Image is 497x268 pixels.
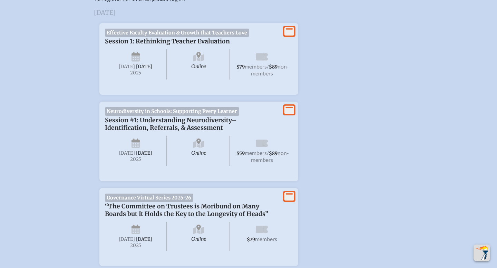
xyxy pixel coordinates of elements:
[105,203,268,218] span: “The Committee on Trustees is Moribund on Many Boards but It Holds the Key to the Longevity of He...
[475,246,489,260] img: To the top
[269,64,277,70] span: $89
[168,49,230,80] span: Online
[119,150,135,156] span: [DATE]
[105,116,236,132] span: Session #1: Understanding Neurodiversity–Identification, Referrals, & Assessment
[105,107,239,115] span: Neurodiversity in Schools: Supporting Every Learner
[267,63,269,70] span: /
[247,237,255,243] span: $79
[94,9,403,16] h3: [DATE]
[110,243,161,248] span: 2025
[105,38,230,45] span: Session 1: Rethinking Teacher Evaluation
[251,150,289,163] span: non-members
[269,151,277,156] span: $89
[136,64,152,70] span: [DATE]
[236,64,245,70] span: $79
[168,136,230,166] span: Online
[119,236,135,242] span: [DATE]
[474,245,490,261] button: Scroll Top
[136,150,152,156] span: [DATE]
[255,236,277,242] span: members
[119,64,135,70] span: [DATE]
[245,150,267,156] span: members
[267,150,269,156] span: /
[168,222,230,251] span: Online
[110,157,161,162] span: 2025
[245,63,267,70] span: members
[236,151,245,156] span: $59
[251,63,289,76] span: non-members
[136,236,152,242] span: [DATE]
[110,70,161,75] span: 2025
[105,29,249,37] span: Effective Faculty Evaluation & Growth that Teachers Love
[105,194,193,202] span: Governance Virtual Series 2025-26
